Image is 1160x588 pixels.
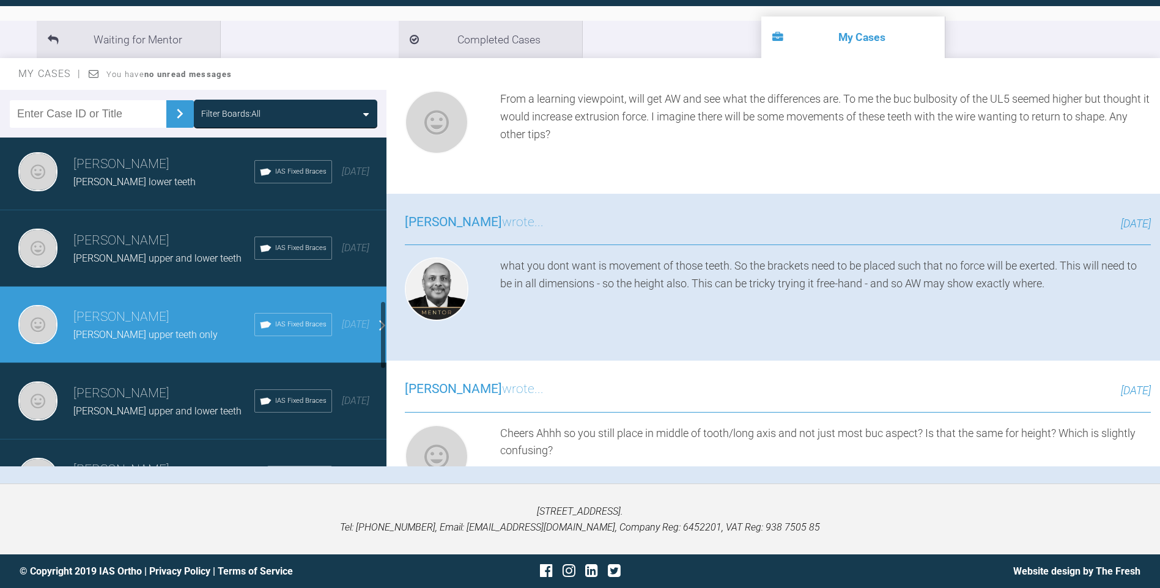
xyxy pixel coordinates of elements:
[342,318,369,330] span: [DATE]
[342,395,369,406] span: [DATE]
[18,229,57,268] img: Neil Fearns
[18,152,57,191] img: Neil Fearns
[73,230,254,251] h3: [PERSON_NAME]
[18,458,57,497] img: Neil Fearns
[275,395,327,406] span: IAS Fixed Braces
[405,90,468,154] img: Neil Fearns
[218,565,293,577] a: Terms of Service
[1121,217,1151,230] span: [DATE]
[18,68,81,79] span: My Cases
[73,460,267,480] h3: [PERSON_NAME]
[73,405,242,417] span: [PERSON_NAME] upper and lower teeth
[500,90,1151,159] div: From a learning viewpoint, will get AW and see what the differences are. To me the buc bulbosity ...
[18,305,57,344] img: Neil Fearns
[1121,384,1151,397] span: [DATE]
[275,243,327,254] span: IAS Fixed Braces
[73,176,196,188] span: [PERSON_NAME] lower teeth
[405,379,544,400] h3: wrote...
[399,21,582,58] li: Completed Cases
[20,504,1140,535] p: [STREET_ADDRESS]. Tel: [PHONE_NUMBER], Email: [EMAIL_ADDRESS][DOMAIN_NAME], Company Reg: 6452201,...
[106,70,232,79] span: You have
[73,252,242,264] span: [PERSON_NAME] upper and lower teeth
[500,425,1151,493] div: Cheers Ahhh so you still place in middle of tooth/long axis and not just most buc aspect? Is that...
[20,564,393,579] div: © Copyright 2019 IAS Ortho | |
[144,70,232,79] strong: no unread messages
[73,307,254,328] h3: [PERSON_NAME]
[405,425,468,488] img: Neil Fearns
[405,212,544,233] h3: wrote...
[73,383,254,404] h3: [PERSON_NAME]
[73,154,254,175] h3: [PERSON_NAME]
[37,21,220,58] li: Waiting for Mentor
[170,104,190,123] img: chevronRight.28bd32b0.svg
[149,565,210,577] a: Privacy Policy
[761,17,945,58] li: My Cases
[405,381,502,396] span: [PERSON_NAME]
[73,329,218,340] span: [PERSON_NAME] upper teeth only
[405,257,468,321] img: Utpalendu Bose
[1013,565,1140,577] a: Website design by The Fresh
[18,381,57,421] img: Neil Fearns
[275,166,327,177] span: IAS Fixed Braces
[275,319,327,330] span: IAS Fixed Braces
[405,215,502,229] span: [PERSON_NAME]
[500,257,1151,326] div: what you dont want is movement of those teeth. So the brackets need to be placed such that no for...
[342,242,369,254] span: [DATE]
[10,100,166,128] input: Enter Case ID or Title
[201,107,260,120] div: Filter Boards: All
[342,166,369,177] span: [DATE]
